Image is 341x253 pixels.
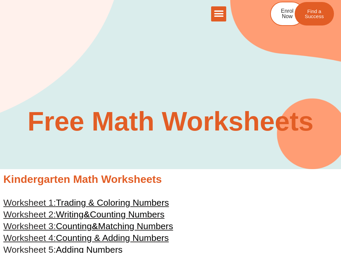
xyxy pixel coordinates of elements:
[3,209,164,219] a: Worksheet 2:Writing&Counting Numbers
[295,2,334,26] a: Find a Success
[270,2,304,26] a: Enrol Now
[56,233,169,243] span: Counting & Adding Numbers
[56,221,92,231] span: Counting
[3,221,56,231] span: Worksheet 3:
[17,108,324,135] h2: Free Math Worksheets
[3,172,338,187] h2: Kindergarten Math Worksheets
[3,221,173,231] a: Worksheet 3:Counting&Matching Numbers
[211,6,226,21] div: Menu Toggle
[3,233,169,243] a: Worksheet 4:Counting & Adding Numbers
[3,198,56,208] span: Worksheet 1:
[3,233,56,243] span: Worksheet 4:
[281,8,293,19] span: Enrol Now
[305,9,324,19] span: Find a Success
[90,209,164,219] span: Counting Numbers
[3,209,56,219] span: Worksheet 2:
[56,209,84,219] span: Writing
[3,198,169,208] a: Worksheet 1:Trading & Coloring Numbers
[56,198,169,208] span: Trading & Coloring Numbers
[98,221,173,231] span: Matching Numbers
